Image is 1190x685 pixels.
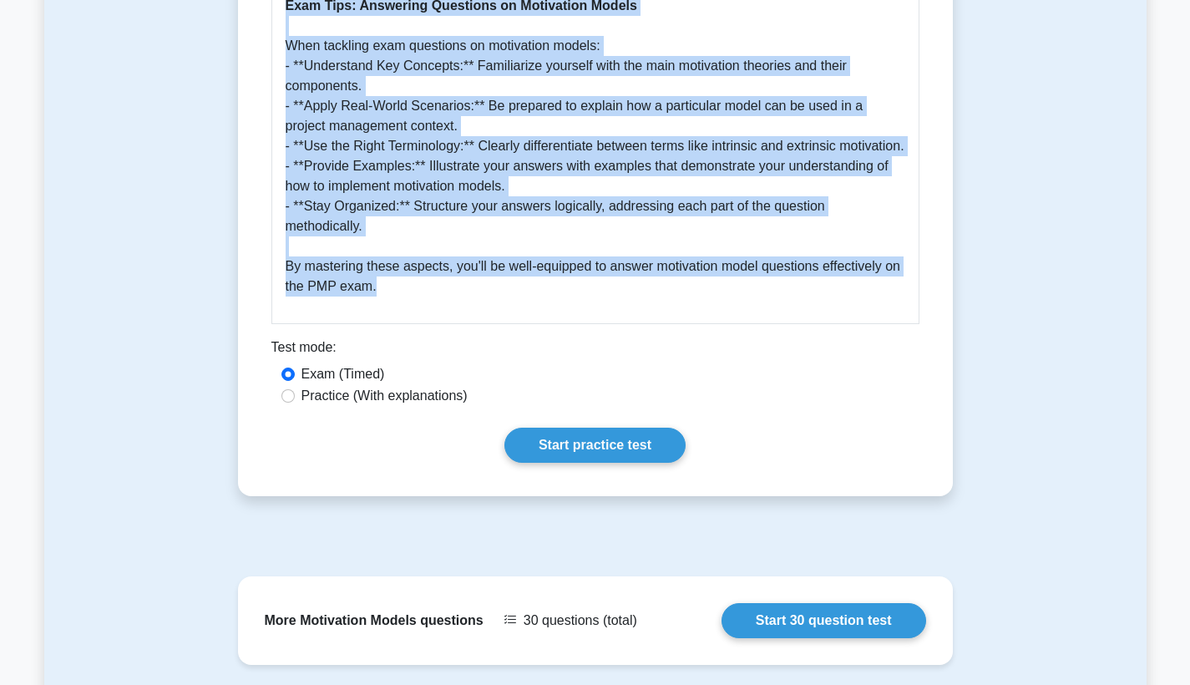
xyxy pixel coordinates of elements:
[301,364,385,384] label: Exam (Timed)
[504,428,686,463] a: Start practice test
[301,386,468,406] label: Practice (With explanations)
[271,337,919,364] div: Test mode:
[722,603,926,638] a: Start 30 question test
